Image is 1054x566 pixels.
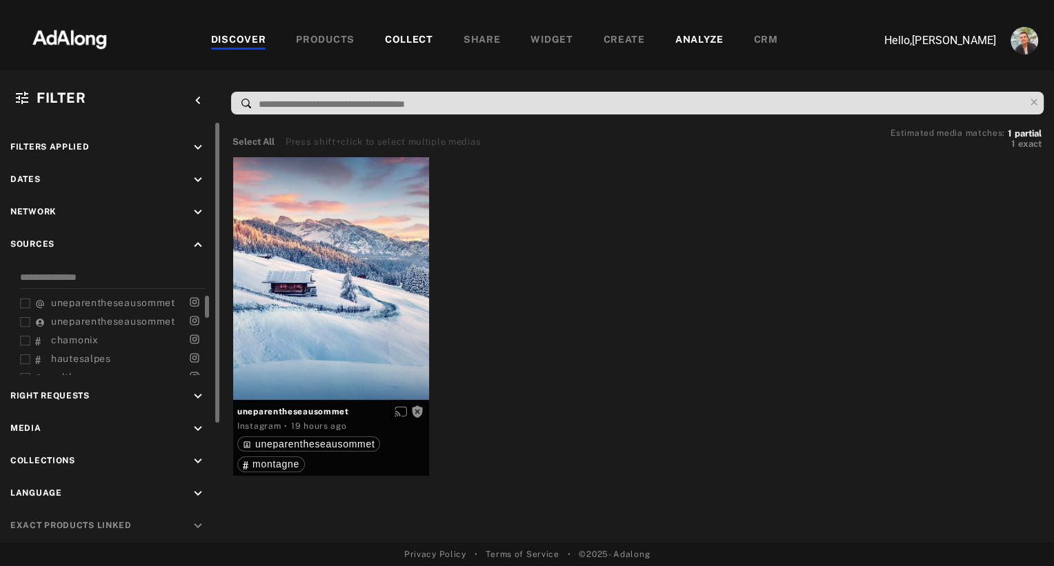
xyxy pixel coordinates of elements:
div: Instagram [237,420,281,432]
button: 1partial [1008,130,1042,137]
div: PRODUCTS [296,32,355,49]
span: Filters applied [10,142,90,152]
div: CREATE [604,32,645,49]
span: 1 [1008,128,1012,139]
span: uneparentheseausommet [255,438,375,449]
span: Media [10,423,41,433]
div: SHARE [464,32,501,49]
i: keyboard_arrow_down [190,205,206,220]
button: 1exact [891,137,1042,151]
time: 2025-09-18T15:59:37.000Z [291,421,346,431]
div: COLLECT [385,32,433,49]
div: Press shift+click to select multiple medias [286,135,481,149]
i: keyboard_arrow_down [190,421,206,436]
span: chamonix [51,334,99,345]
span: © 2025 - Adalong [579,548,650,560]
p: Hello, [PERSON_NAME] [858,32,996,49]
span: uneparentheseausommet [51,316,175,327]
span: uneparentheseausommet [237,405,425,418]
img: ACg8ocLjEk1irI4XXb49MzUGwa4F_C3PpCyg-3CPbiuLEZrYEA=s96-c [1011,27,1038,54]
div: DISCOVER [211,32,266,49]
i: keyboard_arrow_down [190,140,206,155]
iframe: Chat Widget [985,500,1054,566]
span: Network [10,207,57,216]
a: Privacy Policy [404,548,466,560]
i: keyboard_arrow_down [190,486,206,501]
span: montagne [252,458,299,469]
span: Right Requests [10,391,90,401]
span: Collections [10,456,75,465]
div: ANALYZE [675,32,724,49]
div: WIDGET [530,32,573,49]
span: valthorens [51,372,102,383]
button: Select All [232,135,275,149]
span: 1 [1011,139,1015,149]
span: • [475,548,478,560]
span: Language [10,488,62,498]
i: keyboard_arrow_up [190,237,206,252]
span: Sources [10,239,54,249]
i: keyboard_arrow_down [190,389,206,404]
span: · [284,421,288,432]
div: montagne [243,459,299,469]
i: keyboard_arrow_left [190,93,206,108]
span: hautesalpes [51,353,111,364]
span: Estimated media matches: [891,128,1005,138]
span: Dates [10,174,41,184]
a: Terms of Service [486,548,559,560]
span: Filter [37,90,86,106]
img: 63233d7d88ed69de3c212112c67096b6.png [9,17,130,59]
span: • [568,548,571,560]
i: keyboard_arrow_down [190,454,206,469]
button: Account settings [1007,23,1042,58]
span: Rights not requested [411,406,424,416]
div: CRM [754,32,778,49]
span: uneparentheseausommet [51,297,175,308]
i: keyboard_arrow_down [190,172,206,188]
button: Enable diffusion on this media [390,404,411,418]
div: uneparentheseausommet [243,439,375,449]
